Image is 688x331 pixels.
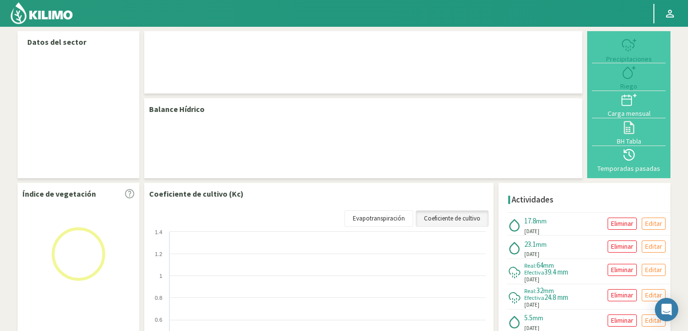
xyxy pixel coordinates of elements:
text: 1.2 [155,251,162,257]
div: Open Intercom Messenger [655,298,678,321]
span: 23.1 [524,239,536,249]
p: Editar [645,264,662,276]
p: Editar [645,315,662,326]
div: BH Tabla [595,138,663,145]
span: [DATE] [524,250,539,258]
img: Kilimo [10,1,74,25]
text: 0.6 [155,317,162,323]
span: [DATE] [524,301,539,309]
p: Coeficiente de cultivo (Kc) [149,188,244,200]
p: Editar [645,218,662,229]
button: Editar [642,264,666,276]
button: Eliminar [608,240,637,253]
p: Eliminar [611,315,633,326]
span: mm [536,240,547,249]
img: Loading... [30,205,127,303]
span: Real: [524,262,536,269]
button: Carga mensual [592,91,666,118]
span: [DATE] [524,276,539,284]
span: Real: [524,287,536,294]
a: Evapotranspiración [344,210,413,227]
span: 24.8 mm [544,293,568,302]
p: Eliminar [611,218,633,229]
button: Editar [642,218,666,230]
h4: Actividades [512,195,554,204]
span: mm [533,313,543,322]
span: 64 [536,260,543,270]
button: Eliminar [608,264,637,276]
button: Editar [642,314,666,327]
button: BH Tabla [592,118,666,146]
div: Carga mensual [595,110,663,117]
button: Editar [642,240,666,253]
button: Riego [592,63,666,91]
text: 0.8 [155,295,162,301]
p: Eliminar [611,290,633,301]
span: 5.5 [524,313,533,322]
a: Coeficiente de cultivo [416,210,489,227]
span: [DATE] [524,227,539,236]
span: mm [536,217,547,225]
text: 1.4 [155,229,162,235]
span: 39.4 mm [544,267,568,276]
span: Efectiva [524,269,544,276]
button: Editar [642,289,666,301]
span: 32 [536,286,543,295]
span: mm [543,261,554,270]
button: Temporadas pasadas [592,146,666,173]
div: Temporadas pasadas [595,165,663,172]
button: Eliminar [608,289,637,301]
p: Datos del sector [27,36,130,48]
button: Eliminar [608,218,637,230]
p: Balance Hídrico [149,103,205,115]
span: mm [543,286,554,295]
p: Eliminar [611,264,633,276]
div: Precipitaciones [595,55,663,62]
p: Editar [645,290,662,301]
button: Precipitaciones [592,36,666,63]
text: 1 [159,273,162,279]
p: Eliminar [611,241,633,252]
div: Riego [595,83,663,90]
span: 17.8 [524,216,536,225]
button: Eliminar [608,314,637,327]
span: Efectiva [524,294,544,301]
p: Índice de vegetación [22,188,96,200]
p: Editar [645,241,662,252]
